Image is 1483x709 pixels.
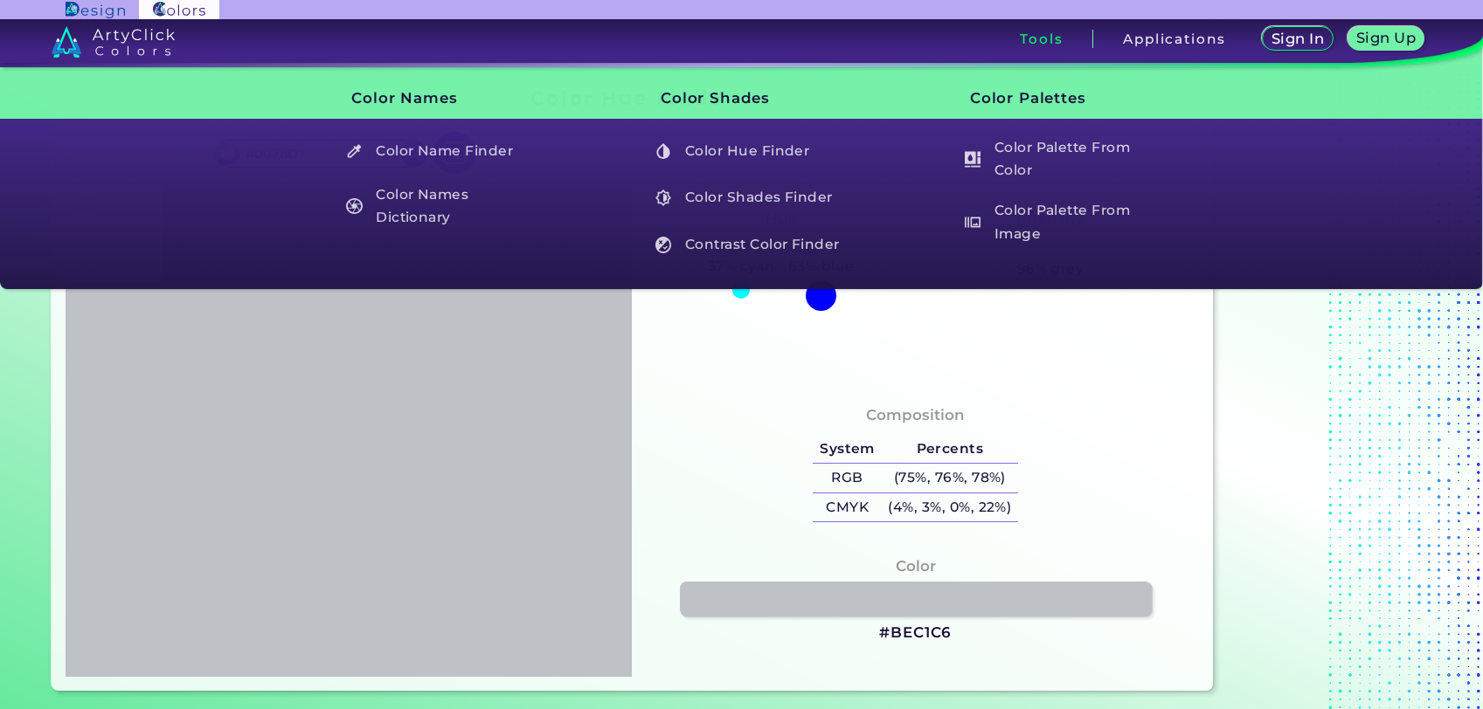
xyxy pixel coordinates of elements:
a: Contrast Color Finder [646,228,852,261]
h3: Color Names [322,77,543,120]
h5: Contrast Color Finder [647,228,850,261]
h3: Color Palettes [940,77,1161,120]
h5: Sign Up [1359,31,1413,45]
img: icon_color_names_dictionary_white.svg [346,198,363,215]
a: Color Palette From Color [954,134,1161,184]
img: icon_color_name_finder_white.svg [346,143,363,160]
a: Sign In [1265,28,1329,50]
h5: Color Name Finder [337,134,541,168]
h3: Color Shades [632,77,852,120]
h5: Color Palette From Color [956,134,1160,184]
img: icon_col_pal_col_white.svg [965,151,981,168]
h5: CMYK [813,493,881,522]
img: icon_color_shades_white.svg [655,189,672,206]
a: Color Palette From Image [954,197,1161,247]
iframe: Advertisement [1220,81,1438,698]
h5: Color Hue Finder [647,134,850,168]
h5: Color Palette From Image [956,197,1160,247]
h5: Percents [882,435,1018,464]
h5: (75%, 76%, 78%) [882,464,1018,492]
h3: #BEC1C6 [879,623,952,644]
a: Color Hue Finder [646,134,852,168]
a: Color Shades Finder [646,182,852,215]
h3: Tools [1020,32,1063,45]
h4: Color [896,554,936,579]
img: icon_palette_from_image_white.svg [965,214,981,231]
a: Sign Up [1351,28,1420,50]
a: Color Name Finder [336,134,543,168]
img: f19db3cd-aef1-47ad-9586-d41f69a47a76 [74,194,624,668]
h5: System [813,435,881,464]
img: logo_artyclick_colors_white.svg [52,26,175,58]
img: ArtyClick Design logo [66,2,124,18]
img: icon_color_contrast_white.svg [655,237,672,253]
h5: RGB [813,464,881,492]
h5: Color Names Dictionary [337,182,541,231]
h5: Sign In [1274,32,1321,45]
h5: Color Shades Finder [647,182,850,215]
a: Color Names Dictionary [336,182,543,231]
h3: Applications [1123,32,1225,45]
img: icon_color_hue_white.svg [655,143,672,160]
h5: (4%, 3%, 0%, 22%) [882,493,1018,522]
h4: Composition [866,403,965,428]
